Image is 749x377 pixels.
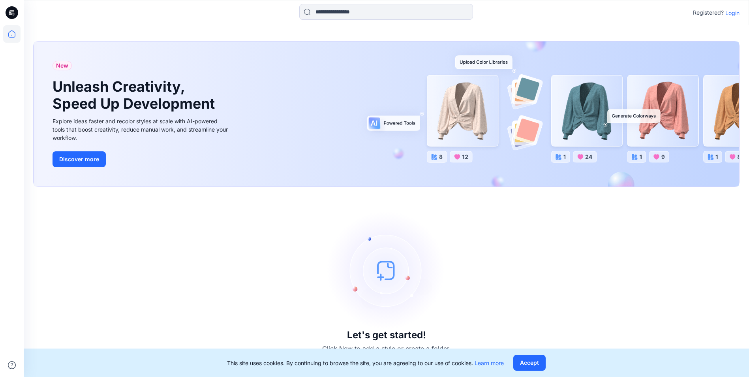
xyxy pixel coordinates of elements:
a: Discover more [53,151,230,167]
p: This site uses cookies. By continuing to browse the site, you are agreeing to our use of cookies. [227,359,504,367]
span: New [56,61,68,70]
p: Click New to add a style or create a folder. [322,344,451,353]
a: Learn more [475,360,504,366]
div: Explore ideas faster and recolor styles at scale with AI-powered tools that boost creativity, red... [53,117,230,142]
img: empty-state-image.svg [327,211,446,330]
p: Registered? [693,8,724,17]
h1: Unleash Creativity, Speed Up Development [53,78,218,112]
h3: Let's get started! [347,330,426,341]
p: Login [725,9,740,17]
button: Accept [513,355,546,371]
button: Discover more [53,151,106,167]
